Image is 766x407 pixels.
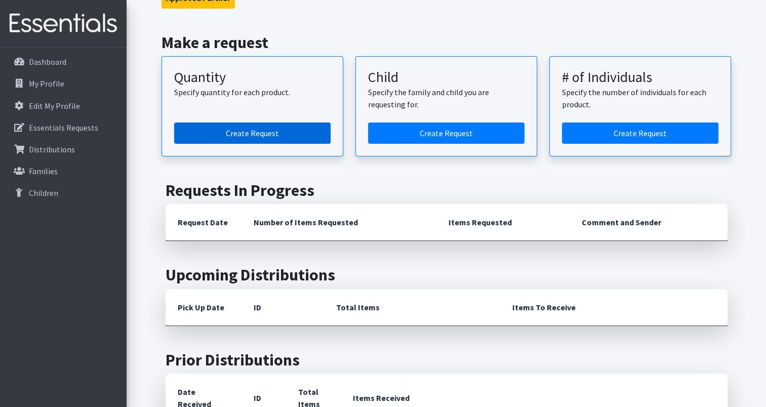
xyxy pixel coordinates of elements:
[4,139,123,159] a: Distributions
[166,289,241,326] th: Pick Up Date
[4,96,123,116] a: Edit My Profile
[29,57,66,67] p: Dashboard
[29,166,58,176] p: Families
[174,86,331,98] p: Specify quantity for each product.
[4,183,123,203] a: Children
[166,204,241,241] th: Request Date
[368,86,525,110] p: Specify the family and child you are requesting for.
[29,101,80,111] p: Edit My Profile
[562,123,718,144] a: Create a request by number of individuals
[570,204,727,241] th: Comment and Sender
[368,69,525,86] h3: Child
[241,204,437,241] th: Number of Items Requested
[368,123,525,144] a: Create a request for a child or family
[4,73,123,94] a: My Profile
[324,289,500,326] th: Total Items
[562,69,718,86] h3: # of Individuals
[174,123,331,144] a: Create a request by quantity
[562,86,718,110] p: Specify the number of individuals for each product.
[166,265,728,284] h2: Upcoming Distributions
[436,204,570,241] th: Items Requested
[29,188,58,198] p: Children
[166,350,728,370] h2: Prior Distributions
[174,69,331,86] h3: Quantity
[500,289,728,326] th: Items To Receive
[162,33,731,52] h2: Make a request
[29,78,64,89] p: My Profile
[4,161,123,181] a: Families
[29,144,75,154] p: Distributions
[166,181,728,200] h2: Requests In Progress
[4,52,123,72] a: Dashboard
[241,289,324,326] th: ID
[4,117,123,138] a: Essentials Requests
[4,7,123,40] img: HumanEssentials
[29,123,98,133] p: Essentials Requests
